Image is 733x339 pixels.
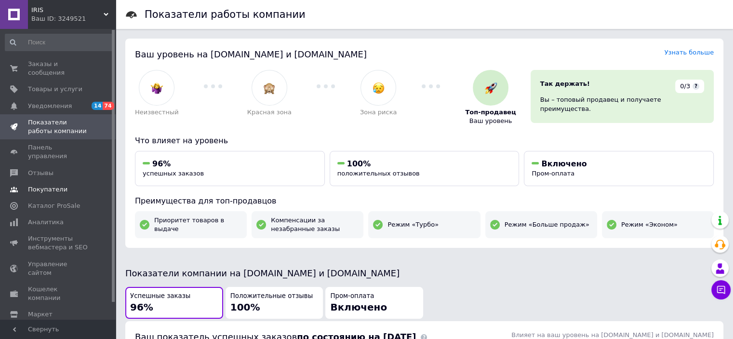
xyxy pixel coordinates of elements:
span: Топ-продавец [465,108,516,117]
span: Инструменты вебмастера и SEO [28,234,89,252]
img: :see_no_evil: [263,82,275,94]
span: Маркет [28,310,53,319]
img: :woman-shrugging: [151,82,163,94]
div: Ваш ID: 3249521 [31,14,116,23]
button: 100%положительных отзывов [330,151,520,186]
span: Успешные заказы [130,292,190,301]
span: Положительные отзывы [230,292,313,301]
span: положительных отзывов [337,170,420,177]
button: Пром-оплатаВключено [325,287,423,319]
span: Покупатели [28,185,67,194]
h1: Показатели работы компании [145,9,306,20]
span: Пром-оплата [532,170,574,177]
div: Вы – топовый продавец и получаете преимущества. [540,95,704,113]
span: успешных заказов [143,170,204,177]
span: Красная зона [247,108,292,117]
span: Управление сайтом [28,260,89,277]
button: Успешные заказы96% [125,287,223,319]
span: Режим «Турбо» [387,220,439,229]
button: ВключеноПром-оплата [524,151,714,186]
button: Чат с покупателем [711,280,731,299]
span: Уведомления [28,102,72,110]
span: Отзывы [28,169,53,177]
span: IRIS [31,6,104,14]
button: Положительные отзывы100% [226,287,323,319]
input: Поиск [5,34,114,51]
span: Каталог ProSale [28,202,80,210]
span: Включено [330,301,387,313]
span: Режим «Больше продаж» [505,220,589,229]
span: Режим «Эконом» [621,220,678,229]
img: :rocket: [485,82,497,94]
span: 14 [92,102,103,110]
span: ? [693,83,699,90]
div: 0/3 [675,80,704,93]
a: Узнать больше [664,49,714,56]
img: :disappointed_relieved: [373,82,385,94]
span: Преимущества для топ-продавцов [135,196,276,205]
span: Заказы и сообщения [28,60,89,77]
span: Влияет на ваш уровень на [DOMAIN_NAME] и [DOMAIN_NAME] [511,331,714,339]
span: Аналитика [28,218,64,227]
span: 96% [152,159,171,168]
span: 100% [347,159,371,168]
span: Показатели работы компании [28,118,89,136]
span: Так держать! [540,80,590,87]
span: Компенсации за незабранные заказы [271,216,359,233]
span: Показатели компании на [DOMAIN_NAME] и [DOMAIN_NAME] [125,268,400,278]
span: 74 [103,102,114,110]
span: 100% [230,301,260,313]
span: Товары и услуги [28,85,82,94]
button: 96%успешных заказов [135,151,325,186]
span: Ваш уровень [469,117,512,125]
span: Неизвестный [135,108,179,117]
span: Панель управления [28,143,89,161]
span: 96% [130,301,153,313]
span: Кошелек компании [28,285,89,302]
span: Включено [541,159,586,168]
span: Зона риска [360,108,397,117]
span: Приоритет товаров в выдаче [154,216,242,233]
span: Ваш уровень на [DOMAIN_NAME] и [DOMAIN_NAME] [135,49,367,59]
span: Пром-оплата [330,292,374,301]
span: Что влияет на уровень [135,136,228,145]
